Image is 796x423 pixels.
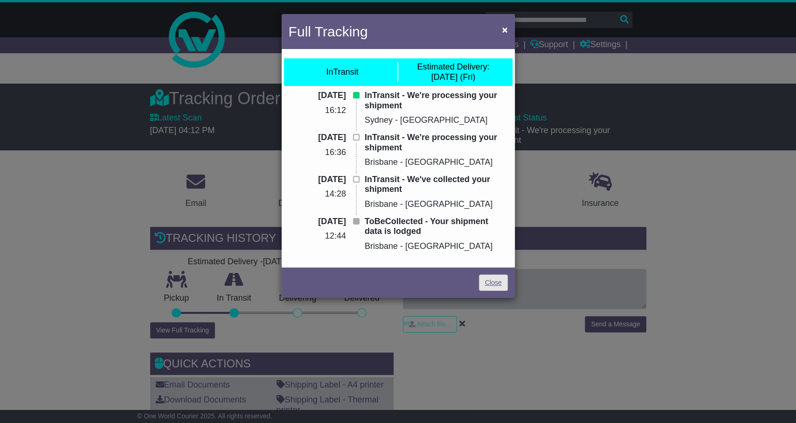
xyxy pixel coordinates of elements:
h4: Full Tracking [289,21,368,42]
span: Estimated Delivery: [417,62,489,71]
a: Close [479,275,508,291]
p: Brisbane - [GEOGRAPHIC_DATA] [365,157,508,168]
div: [DATE] (Fri) [417,62,489,82]
p: InTransit - We're processing your shipment [365,133,508,153]
button: Close [497,20,512,39]
p: 12:44 [289,231,346,241]
p: [DATE] [289,133,346,143]
p: InTransit - We're processing your shipment [365,91,508,111]
p: ToBeCollected - Your shipment data is lodged [365,217,508,237]
p: 16:12 [289,106,346,116]
p: InTransit - We've collected your shipment [365,175,508,195]
p: [DATE] [289,175,346,185]
p: [DATE] [289,217,346,227]
p: [DATE] [289,91,346,101]
p: Brisbane - [GEOGRAPHIC_DATA] [365,241,508,252]
p: 14:28 [289,189,346,199]
p: Brisbane - [GEOGRAPHIC_DATA] [365,199,508,210]
span: × [502,24,507,35]
p: Sydney - [GEOGRAPHIC_DATA] [365,115,508,126]
div: InTransit [326,67,358,78]
p: 16:36 [289,148,346,158]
